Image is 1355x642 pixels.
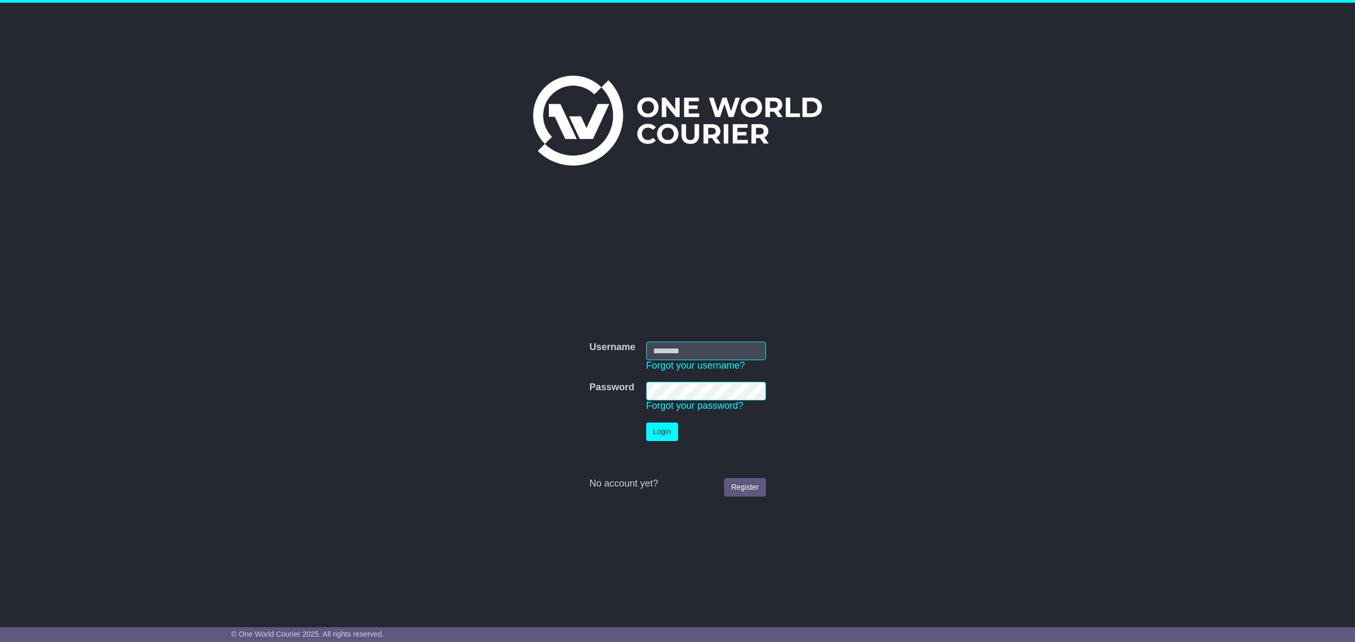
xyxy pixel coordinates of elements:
[646,400,744,411] a: Forgot your password?
[533,76,822,166] img: One World
[589,342,635,353] label: Username
[589,382,634,393] label: Password
[231,630,384,638] span: © One World Courier 2025. All rights reserved.
[646,360,745,371] a: Forgot your username?
[724,478,765,497] a: Register
[589,478,765,490] div: No account yet?
[646,423,678,441] button: Login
